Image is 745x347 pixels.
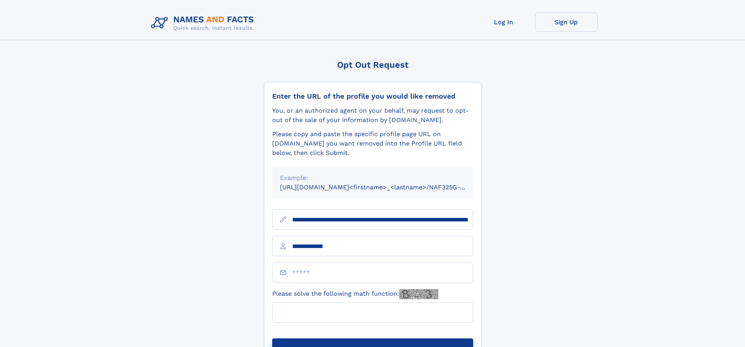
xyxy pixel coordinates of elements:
div: Please copy and paste the specific profile page URL on [DOMAIN_NAME] you want removed into the Pr... [272,129,473,158]
small: [URL][DOMAIN_NAME]<firstname>_<lastname>/NAF325G-xxxxxxxx [280,183,488,191]
div: You, or an authorized agent on your behalf, may request to opt-out of the sale of your informatio... [272,106,473,125]
img: Logo Names and Facts [148,13,260,34]
div: Example: [280,173,465,183]
div: Opt Out Request [264,60,481,70]
label: Please solve the following math function: [272,289,438,299]
div: Enter the URL of the profile you would like removed [272,92,473,101]
a: Sign Up [535,13,598,32]
a: Log In [472,13,535,32]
